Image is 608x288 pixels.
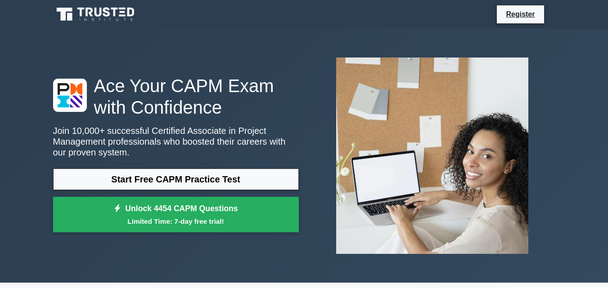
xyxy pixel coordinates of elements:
[53,168,299,190] a: Start Free CAPM Practice Test
[53,75,299,118] h1: Ace Your CAPM Exam with Confidence
[64,216,288,226] small: Limited Time: 7-day free trial!
[53,197,299,233] a: Unlock 4454 CAPM QuestionsLimited Time: 7-day free trial!
[500,9,540,20] a: Register
[53,125,299,158] p: Join 10,000+ successful Certified Associate in Project Management professionals who boosted their...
